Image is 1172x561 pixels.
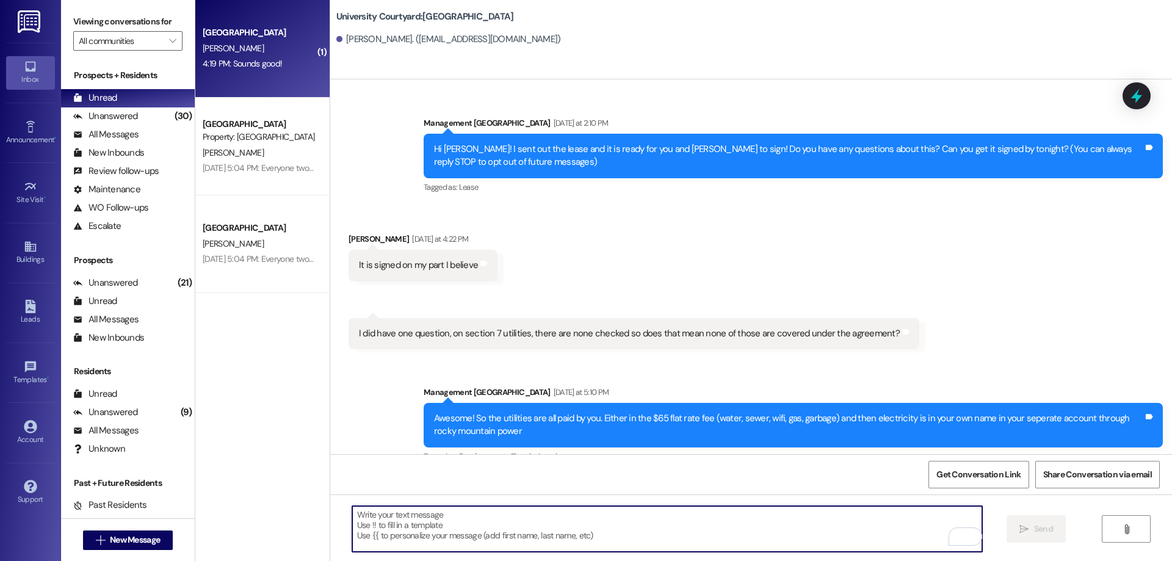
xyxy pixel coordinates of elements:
[203,43,264,54] span: [PERSON_NAME]
[73,295,117,308] div: Unread
[73,277,138,289] div: Unanswered
[73,220,121,233] div: Escalate
[203,131,316,143] div: Property: [GEOGRAPHIC_DATA]
[928,461,1029,488] button: Get Conversation Link
[169,36,176,46] i: 
[424,386,1163,403] div: Management [GEOGRAPHIC_DATA]
[73,201,148,214] div: WO Follow-ups
[359,259,478,272] div: It is signed on my part I believe
[61,69,195,82] div: Prospects + Residents
[6,56,55,89] a: Inbox
[175,273,195,292] div: (21)
[73,499,147,512] div: Past Residents
[6,176,55,209] a: Site Visit •
[73,424,139,437] div: All Messages
[73,443,125,455] div: Unknown
[1043,468,1152,481] span: Share Conversation via email
[434,412,1143,438] div: Awesome! So the utilities are all paid by you. Either in the $65 flat rate fee (water, sewer, wif...
[110,534,160,546] span: New Message
[203,26,316,39] div: [GEOGRAPHIC_DATA]
[73,183,140,196] div: Maintenance
[73,92,117,104] div: Unread
[6,357,55,389] a: Templates •
[73,331,144,344] div: New Inbounds
[511,451,569,461] span: Electrical services
[6,416,55,449] a: Account
[1034,523,1053,535] span: Send
[54,134,56,142] span: •
[73,110,138,123] div: Unanswered
[1122,524,1131,534] i: 
[203,238,264,249] span: [PERSON_NAME]
[73,406,138,419] div: Unanswered
[6,296,55,329] a: Leads
[18,10,43,33] img: ResiDesk Logo
[336,33,561,46] div: [PERSON_NAME]. ([EMAIL_ADDRESS][DOMAIN_NAME])
[424,117,1163,134] div: Management [GEOGRAPHIC_DATA]
[459,451,511,461] span: Rent/payments ,
[359,327,900,340] div: I did have one question, on section 7 utilities, there are none checked so does that mean none of...
[409,233,468,245] div: [DATE] at 4:22 PM
[61,477,195,490] div: Past + Future Residents
[73,388,117,400] div: Unread
[6,476,55,509] a: Support
[61,365,195,378] div: Residents
[459,182,479,192] span: Lease
[434,143,1143,169] div: Hi [PERSON_NAME]! I sent out the lease and it is ready for you and [PERSON_NAME] to sign! Do you ...
[352,506,982,552] textarea: To enrich screen reader interactions, please activate Accessibility in Grammarly extension settings
[79,31,163,51] input: All communities
[73,147,144,159] div: New Inbounds
[178,403,195,422] div: (9)
[1019,524,1029,534] i: 
[73,165,159,178] div: Review follow-ups
[83,530,173,550] button: New Message
[203,147,264,158] span: [PERSON_NAME]
[203,58,282,69] div: 4:19 PM: Sounds good!
[936,468,1021,481] span: Get Conversation Link
[73,12,183,31] label: Viewing conversations for
[336,10,514,23] b: University Courtyard: [GEOGRAPHIC_DATA]
[551,117,609,129] div: [DATE] at 2:10 PM
[424,447,1163,465] div: Tagged as:
[73,128,139,141] div: All Messages
[73,313,139,326] div: All Messages
[96,535,105,545] i: 
[424,178,1163,196] div: Tagged as:
[349,233,497,250] div: [PERSON_NAME]
[1007,515,1066,543] button: Send
[203,118,316,131] div: [GEOGRAPHIC_DATA]
[6,236,55,269] a: Buildings
[1035,461,1160,488] button: Share Conversation via email
[551,386,609,399] div: [DATE] at 5:10 PM
[44,194,46,202] span: •
[47,374,49,382] span: •
[172,107,195,126] div: (30)
[61,254,195,267] div: Prospects
[203,222,316,234] div: [GEOGRAPHIC_DATA]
